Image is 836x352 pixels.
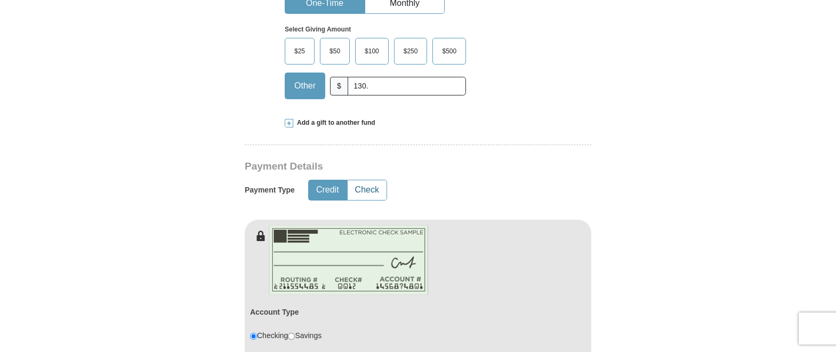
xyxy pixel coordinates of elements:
[245,186,295,195] h5: Payment Type
[289,43,310,59] span: $25
[269,225,429,295] img: check-en.png
[293,118,375,127] span: Add a gift to another fund
[437,43,462,59] span: $500
[285,26,351,33] strong: Select Giving Amount
[309,180,347,200] button: Credit
[250,307,299,317] label: Account Type
[348,180,387,200] button: Check
[289,78,321,94] span: Other
[398,43,423,59] span: $250
[359,43,384,59] span: $100
[324,43,345,59] span: $50
[348,77,466,95] input: Other Amount
[245,161,517,173] h3: Payment Details
[250,330,321,341] div: Checking Savings
[330,77,348,95] span: $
